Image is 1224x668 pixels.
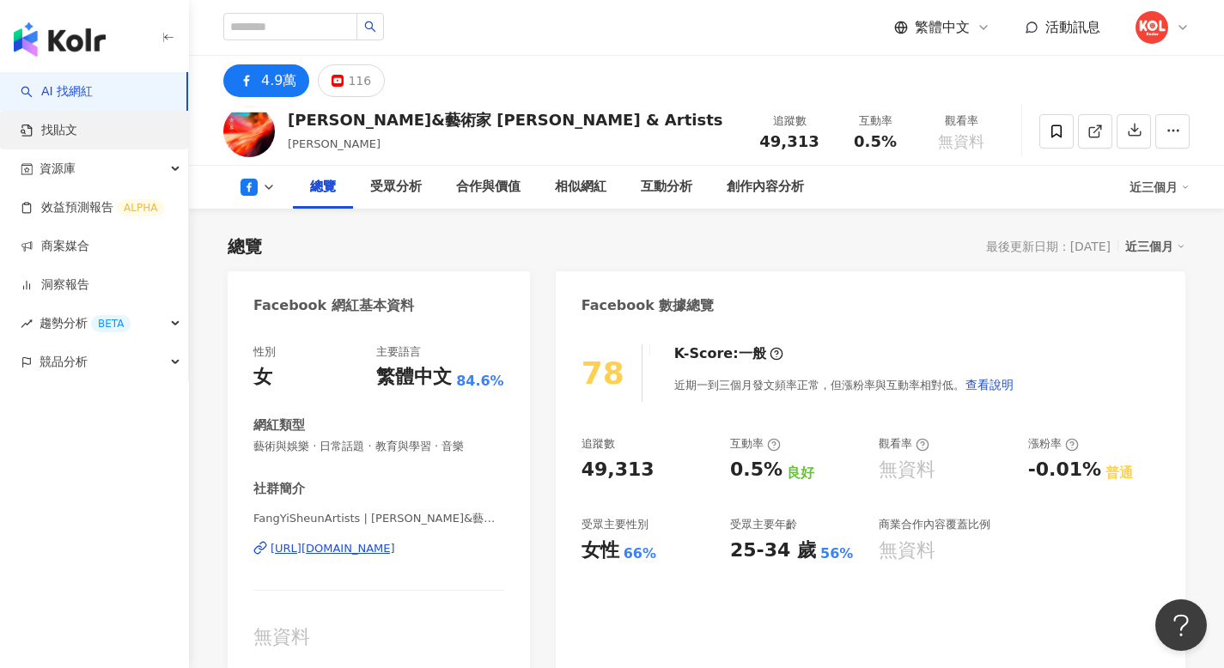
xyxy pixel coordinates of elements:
img: KOLRadar_logo.jpeg [1136,11,1168,44]
div: 普通 [1105,464,1133,483]
button: 116 [318,64,385,97]
div: 近期一到三個月發文頻率正常，但漲粉率與互動率相對低。 [674,367,1014,402]
div: 追蹤數 [582,436,615,452]
div: 相似網紅 [555,177,606,197]
div: 良好 [787,464,814,483]
div: Facebook 數據總覽 [582,296,715,315]
div: 互動率 [843,112,908,130]
span: 資源庫 [40,149,76,188]
iframe: Help Scout Beacon - Open [1155,599,1207,651]
div: 最後更新日期：[DATE] [986,240,1111,253]
span: 競品分析 [40,343,88,381]
div: 追蹤數 [757,112,822,130]
span: 繁體中文 [915,18,970,37]
div: [PERSON_NAME]&藝術家 [PERSON_NAME] & Artists [288,109,722,131]
div: 56% [820,544,853,563]
span: rise [21,318,33,330]
div: 繁體中文 [376,364,452,391]
div: 總覽 [228,234,262,258]
div: 受眾分析 [370,177,422,197]
div: 49,313 [582,457,655,483]
div: 性別 [253,344,276,360]
div: 女 [253,364,272,391]
button: 4.9萬 [223,64,309,97]
div: 觀看率 [879,436,929,452]
div: 受眾主要性別 [582,517,649,532]
span: 藝術與娛樂 · 日常話題 · 教育與學習 · 音樂 [253,439,504,454]
div: Facebook 網紅基本資料 [253,296,414,315]
div: [URL][DOMAIN_NAME] [271,541,395,556]
div: 近三個月 [1130,173,1190,201]
div: 無資料 [879,457,935,483]
div: 0.5% [730,457,783,483]
span: [PERSON_NAME] [288,137,381,150]
span: 查看說明 [965,378,1014,392]
span: 趨勢分析 [40,304,131,343]
div: 78 [582,355,624,391]
div: 互動率 [730,436,781,452]
span: 0.5% [854,133,897,150]
button: 查看說明 [965,367,1014,402]
a: 找貼文 [21,122,77,139]
div: 互動分析 [641,177,692,197]
div: 創作內容分析 [727,177,804,197]
div: 觀看率 [929,112,994,130]
div: 無資料 [253,624,504,651]
a: 商案媒合 [21,238,89,255]
div: 女性 [582,537,619,564]
div: 66% [624,544,656,563]
div: K-Score : [674,344,783,363]
div: BETA [91,315,131,332]
div: 一般 [739,344,766,363]
span: 活動訊息 [1045,19,1100,35]
div: 116 [348,69,371,93]
div: 總覽 [310,177,336,197]
span: 49,313 [759,132,819,150]
div: 漲粉率 [1028,436,1079,452]
img: logo [14,22,106,57]
a: 效益預測報告ALPHA [21,199,164,216]
span: search [364,21,376,33]
img: KOL Avatar [223,106,275,157]
div: 網紅類型 [253,416,305,434]
span: FangYiSheunArtists | [PERSON_NAME]&藝術家 [PERSON_NAME] & Artists | FangYiSheunArtists [253,511,504,526]
a: 洞察報告 [21,276,89,294]
div: 主要語言 [376,344,421,360]
div: 4.9萬 [261,69,296,93]
div: 社群簡介 [253,480,305,498]
div: -0.01% [1028,457,1101,483]
div: 25-34 歲 [730,537,816,564]
div: 受眾主要年齡 [730,517,797,532]
span: 無資料 [938,133,984,150]
a: [URL][DOMAIN_NAME] [253,541,504,556]
span: 84.6% [456,372,504,391]
div: 無資料 [879,537,935,564]
div: 商業合作內容覆蓋比例 [879,517,990,532]
div: 合作與價值 [456,177,521,197]
a: searchAI 找網紅 [21,83,93,100]
div: 近三個月 [1125,235,1185,258]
